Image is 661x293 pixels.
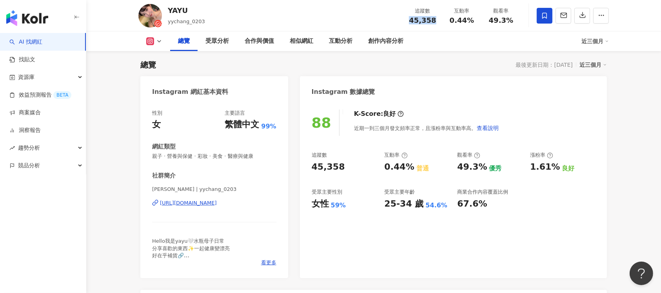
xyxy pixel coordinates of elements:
[9,38,42,46] a: searchAI 找網紅
[562,164,574,173] div: 良好
[409,16,436,24] span: 45,358
[579,60,607,70] div: 近三個月
[312,115,331,131] div: 88
[630,262,653,285] iframe: Help Scout Beacon - Open
[152,153,276,160] span: 親子 · 營養與保健 · 彩妝 · 美食 · 醫療與健康
[9,126,41,134] a: 洞察報告
[489,16,513,24] span: 49.3%
[477,125,499,131] span: 查看說明
[476,120,499,136] button: 查看說明
[18,68,35,86] span: 資源庫
[261,259,276,266] span: 看更多
[152,186,276,193] span: [PERSON_NAME] | yychang_0203
[450,16,474,24] span: 0.44%
[225,110,245,117] div: 主要語言
[384,161,414,173] div: 0.44%
[457,161,487,173] div: 49.3%
[312,88,375,96] div: Instagram 數據總覽
[384,189,415,196] div: 受眾主要年齡
[6,10,48,26] img: logo
[486,7,516,15] div: 觀看率
[457,189,508,196] div: 商業合作內容覆蓋比例
[152,88,228,96] div: Instagram 網紅基本資料
[9,91,71,99] a: 效益預測報告BETA
[368,37,403,46] div: 創作內容分析
[168,5,205,15] div: YAYU
[384,198,423,210] div: 25-34 歲
[457,198,487,210] div: 67.6%
[530,152,553,159] div: 漲粉率
[516,62,573,68] div: 最後更新日期：[DATE]
[457,152,480,159] div: 觀看率
[205,37,229,46] div: 受眾分析
[329,37,352,46] div: 互動分析
[530,161,560,173] div: 1.61%
[152,110,162,117] div: 性別
[331,201,346,210] div: 59%
[138,4,162,27] img: KOL Avatar
[354,120,499,136] div: 近期一到三個月發文頻率正常，且漲粉率與互動率高。
[312,152,327,159] div: 追蹤數
[9,145,15,151] span: rise
[152,200,276,207] a: [URL][DOMAIN_NAME]
[581,35,609,48] div: 近三個月
[152,172,176,180] div: 社群簡介
[290,37,313,46] div: 相似網紅
[261,122,276,131] span: 99%
[447,7,477,15] div: 互動率
[384,152,407,159] div: 互動率
[426,201,448,210] div: 54.6%
[9,109,41,117] a: 商案媒合
[140,59,156,70] div: 總覽
[489,164,502,173] div: 優秀
[168,18,205,24] span: yychang_0203
[416,164,429,173] div: 普通
[312,198,329,210] div: 女性
[18,157,40,174] span: 競品分析
[160,200,217,207] div: [URL][DOMAIN_NAME]
[245,37,274,46] div: 合作與價值
[152,143,176,151] div: 網紅類型
[312,189,342,196] div: 受眾主要性別
[408,7,438,15] div: 追蹤數
[18,139,40,157] span: 趨勢分析
[9,56,35,64] a: 找貼文
[383,110,396,118] div: 良好
[152,119,161,131] div: 女
[354,110,404,118] div: K-Score :
[225,119,259,131] div: 繁體中文
[178,37,190,46] div: 總覽
[312,161,345,173] div: 45,358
